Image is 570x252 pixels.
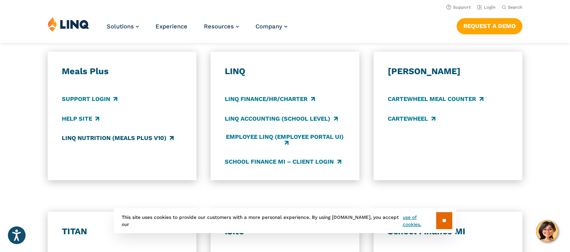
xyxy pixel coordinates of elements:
[255,23,287,30] a: Company
[477,5,496,10] a: Login
[388,114,435,123] a: CARTEWHEEL
[225,134,345,147] a: Employee LINQ (Employee Portal UI)
[62,134,174,142] a: LINQ Nutrition (Meals Plus v10)
[225,157,341,166] a: School Finance MI – Client Login
[457,17,522,34] nav: Button Navigation
[62,66,182,77] h3: Meals Plus
[255,23,282,30] span: Company
[225,66,345,77] h3: LINQ
[403,214,436,228] a: use of cookies.
[204,23,234,30] span: Resources
[62,95,117,104] a: Support Login
[107,23,139,30] a: Solutions
[48,17,89,32] img: LINQ | K‑12 Software
[388,95,483,104] a: CARTEWHEEL Meal Counter
[62,114,99,123] a: Help Site
[225,95,315,104] a: LINQ Finance/HR/Charter
[502,4,522,10] button: Open Search Bar
[536,220,558,242] button: Hello, have a question? Let’s chat.
[204,23,239,30] a: Resources
[114,208,456,233] div: This site uses cookies to provide our customers with a more personal experience. By using [DOMAIN...
[446,5,471,10] a: Support
[457,18,522,34] a: Request a Demo
[107,17,287,43] nav: Primary Navigation
[508,5,522,10] span: Search
[225,114,337,123] a: LINQ Accounting (school level)
[107,23,134,30] span: Solutions
[155,23,187,30] a: Experience
[388,66,508,77] h3: [PERSON_NAME]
